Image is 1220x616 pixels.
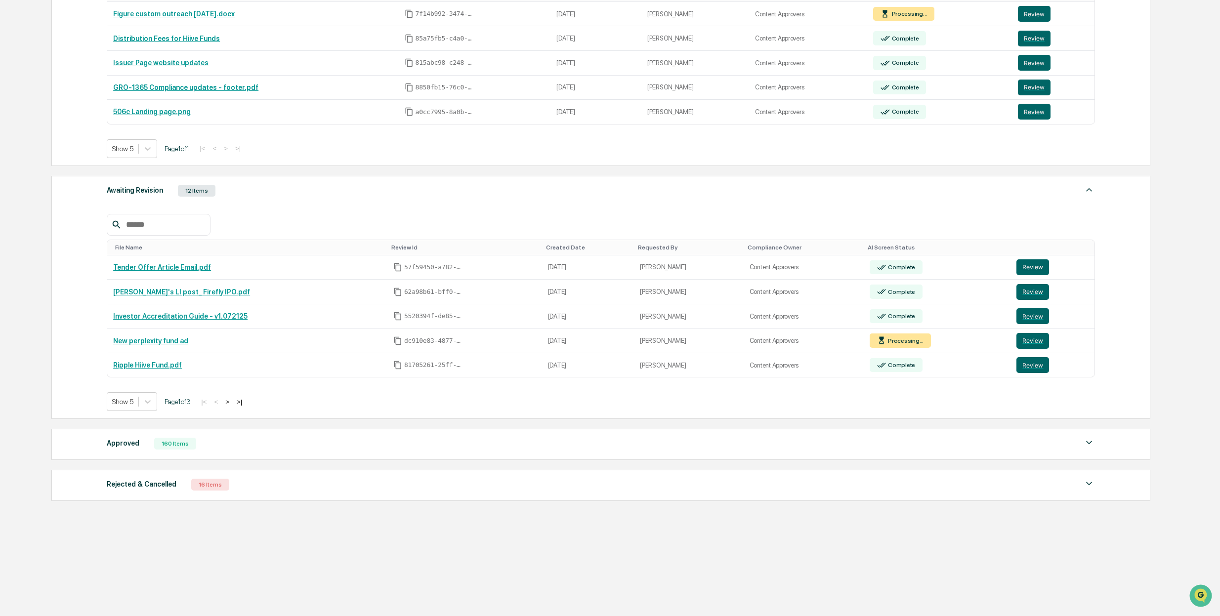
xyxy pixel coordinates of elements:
td: [PERSON_NAME] [634,329,744,353]
td: Content Approvers [749,76,867,100]
a: Review [1018,104,1089,120]
a: Review [1018,80,1089,95]
button: Review [1016,284,1049,300]
div: 🖐️ [10,125,18,133]
td: [DATE] [550,51,641,76]
td: [DATE] [550,100,641,124]
td: Content Approvers [749,2,867,27]
td: [DATE] [550,26,641,51]
button: >| [232,144,244,153]
a: Investor Accreditation Guide - v1.072125 [113,312,248,320]
td: [PERSON_NAME] [641,100,749,124]
iframe: Open customer support [1188,583,1215,610]
a: Issuer Page website updates [113,59,209,67]
div: Rejected & Cancelled [107,478,176,491]
div: Approved [107,437,139,450]
td: [PERSON_NAME] [634,255,744,280]
td: [DATE] [542,255,634,280]
a: Figure custom outreach [DATE].docx [113,10,235,18]
button: Start new chat [168,79,180,90]
button: Review [1018,31,1051,46]
button: Review [1018,80,1051,95]
a: 🗄️Attestations [68,121,126,138]
span: Pylon [98,167,120,175]
span: Copy Id [393,263,402,272]
span: Copy Id [393,361,402,370]
a: Tender Offer Article Email.pdf [113,263,211,271]
td: Content Approvers [744,329,864,353]
button: Review [1016,357,1049,373]
a: 506c Landing page.png [113,108,191,116]
button: Review [1016,308,1049,324]
span: a0cc7995-8a0b-4b72-ac1a-878fd3692143 [416,108,475,116]
div: Awaiting Revision [107,184,163,197]
a: 🖐️Preclearance [6,121,68,138]
td: [DATE] [542,353,634,377]
span: 57f59450-a782-4865-ac16-a45fae92c464 [404,263,463,271]
span: 5520394f-de85-46ae-abe4-e05e1a1d14b3 [404,312,463,320]
span: Copy Id [405,34,414,43]
a: Distribution Fees for Hiive Funds [113,35,220,42]
span: Data Lookup [20,143,62,153]
td: [PERSON_NAME] [641,26,749,51]
button: < [211,398,221,406]
td: [PERSON_NAME] [634,280,744,304]
button: < [210,144,219,153]
span: Copy Id [393,336,402,345]
td: Content Approvers [749,100,867,124]
a: [PERSON_NAME]'s LI post_ Firefly IPO.pdf [113,288,250,296]
span: Page 1 of 1 [165,145,189,153]
div: Processing... [886,337,924,344]
div: Toggle SortBy [1018,244,1091,251]
a: 🔎Data Lookup [6,139,66,157]
a: Review [1016,308,1089,324]
td: [PERSON_NAME] [641,51,749,76]
div: Complete [890,84,919,91]
div: 16 Items [191,479,229,491]
div: Complete [886,313,915,320]
td: [PERSON_NAME] [634,304,744,329]
span: 7f14b992-3474-4755-8b8b-687102b352c7 [416,10,475,18]
a: Ripple Hiive Fund.pdf [113,361,182,369]
a: Powered byPylon [70,167,120,175]
td: Content Approvers [744,255,864,280]
a: Review [1016,333,1089,349]
a: GRO-1365 Compliance updates - footer.pdf [113,83,258,91]
div: Complete [890,59,919,66]
a: Review [1016,357,1089,373]
td: Content Approvers [749,26,867,51]
td: Content Approvers [744,304,864,329]
a: Review [1016,259,1089,275]
button: Review [1018,104,1051,120]
div: Toggle SortBy [391,244,538,251]
div: Toggle SortBy [868,244,1007,251]
a: Review [1018,6,1089,22]
div: 🔎 [10,144,18,152]
span: Copy Id [405,9,414,18]
button: |< [197,144,208,153]
span: 62a98b61-bff0-4498-a3a4-078a0abee0c1 [404,288,463,296]
span: 815abc98-c248-4f62-a147-d06131b3a24d [416,59,475,67]
button: |< [198,398,210,406]
td: [PERSON_NAME] [641,76,749,100]
button: > [222,398,232,406]
td: [PERSON_NAME] [634,353,744,377]
td: [PERSON_NAME] [641,2,749,27]
a: New perplexity fund ad [113,337,188,345]
input: Clear [26,45,163,55]
div: Complete [886,288,915,295]
img: caret [1083,478,1095,490]
img: caret [1083,437,1095,449]
div: Complete [890,108,919,115]
button: Review [1016,333,1049,349]
div: Processing... [890,10,927,17]
div: We're available if you need us! [34,85,125,93]
div: Complete [890,35,919,42]
div: Toggle SortBy [115,244,383,251]
span: 81705261-25ff-4498-98cc-5de72794fa5a [404,361,463,369]
td: Content Approvers [744,280,864,304]
button: > [221,144,231,153]
span: Copy Id [405,58,414,67]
